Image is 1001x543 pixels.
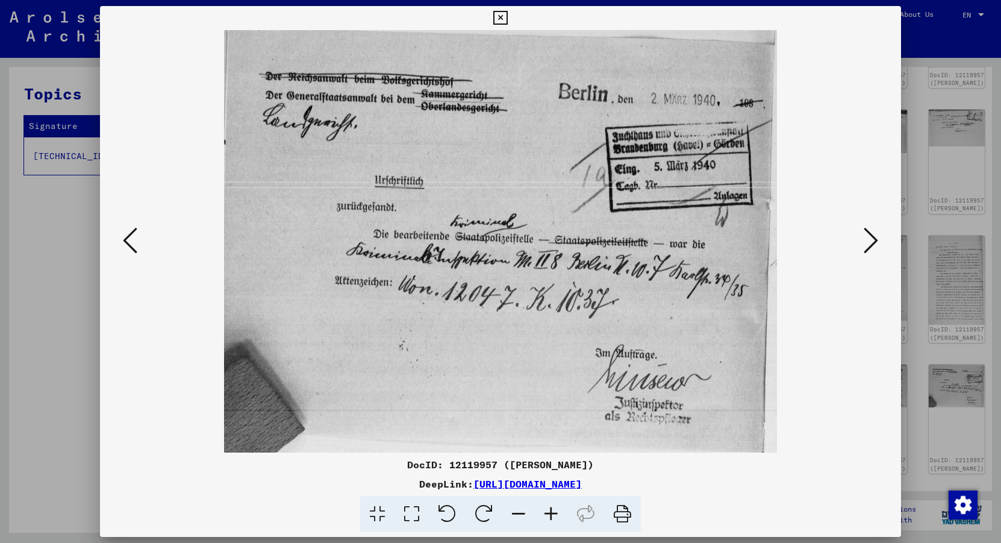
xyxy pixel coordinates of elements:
[100,477,901,491] div: DeepLink:
[473,478,582,490] a: [URL][DOMAIN_NAME]
[949,491,978,519] img: Change consent
[948,490,977,519] div: Change consent
[141,30,860,453] img: 024.jpg
[100,457,901,472] div: DocID: 12119957 ([PERSON_NAME])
